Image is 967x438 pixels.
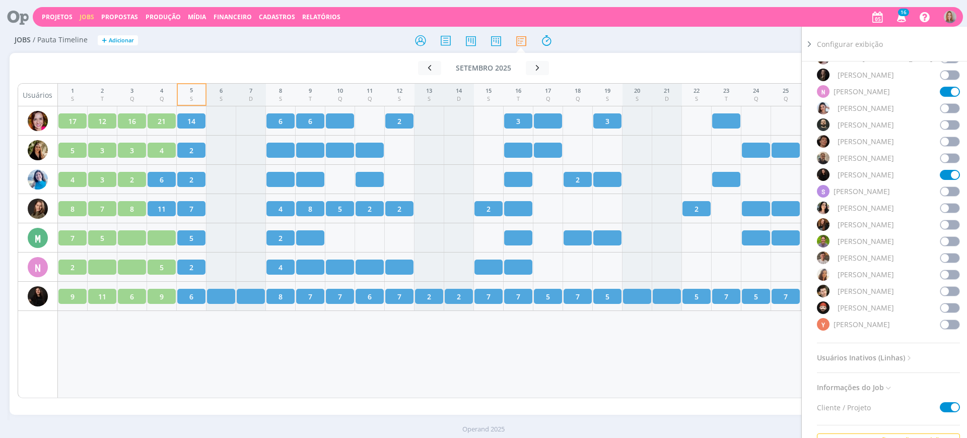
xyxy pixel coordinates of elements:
div: 22 [694,87,700,95]
span: 17 [68,116,77,127]
span: Adicionar [109,37,134,44]
span: 7 [724,291,728,302]
img: P [817,118,830,131]
span: 2 [130,174,134,185]
span: 8 [279,291,283,302]
a: Financeiro [214,13,252,21]
img: T [817,252,830,264]
div: Q [783,95,789,103]
img: N [817,69,830,81]
a: Produção [146,13,181,21]
span: 12 [98,116,106,127]
span: 7 [576,291,580,302]
span: 2 [189,262,193,273]
div: 2 [101,87,104,95]
div: 20 [634,87,640,95]
img: T [817,235,830,247]
span: 16 [898,9,909,16]
img: A [944,11,956,23]
span: 6 [189,291,193,302]
div: N [28,257,48,277]
div: Q [575,95,581,103]
span: 5 [695,291,699,302]
span: setembro 2025 [456,63,511,73]
span: 8 [71,204,75,214]
img: T [817,202,830,214]
button: setembro 2025 [441,61,526,75]
div: S [426,95,432,103]
a: Mídia [188,13,206,21]
div: N [817,85,830,98]
button: 16 [890,8,911,26]
span: [PERSON_NAME] [834,86,890,97]
div: 17 [545,87,551,95]
span: 7 [189,204,193,214]
img: V [817,285,830,297]
div: S [817,185,830,198]
div: T [101,95,104,103]
span: 4 [71,174,75,185]
span: 3 [100,174,104,185]
div: T [515,95,521,103]
span: 11 [98,291,106,302]
span: [PERSON_NAME] [838,70,894,80]
div: 3 [130,87,134,95]
div: 1 [71,87,74,95]
div: 24 [753,87,759,95]
img: T [817,218,830,231]
span: 2 [457,291,461,302]
div: 10 [337,87,343,95]
div: S [634,95,640,103]
div: S [71,95,74,103]
button: Propostas [98,13,141,21]
button: Mídia [185,13,209,21]
div: S [604,95,610,103]
span: 6 [279,116,283,127]
span: / Pauta Timeline [33,36,88,44]
div: 21 [664,87,670,95]
div: M [28,228,48,248]
div: 11 [367,87,373,95]
span: 4 [279,262,283,273]
div: 13 [426,87,432,95]
span: 6 [130,291,134,302]
img: J [28,199,48,219]
span: 2 [368,204,372,214]
span: [PERSON_NAME] [834,186,890,197]
button: Relatórios [299,13,343,21]
span: 9 [71,291,75,302]
div: Cliente / Projeto [817,402,960,413]
span: [PERSON_NAME] [838,269,894,280]
div: S [190,95,193,103]
span: 3 [130,145,134,156]
img: B [28,111,48,131]
span: [PERSON_NAME] [838,286,894,296]
span: + [102,35,107,46]
span: [PERSON_NAME] [838,153,894,163]
span: 11 [158,204,166,214]
span: 8 [130,204,134,214]
button: Projetos [39,13,76,21]
div: 4 [160,87,164,95]
div: S [279,95,282,103]
div: S [396,95,402,103]
span: Informações do Job [817,381,892,394]
span: [PERSON_NAME] [838,136,894,147]
span: 6 [160,174,164,185]
span: [PERSON_NAME] [838,169,894,180]
span: 7 [71,233,75,243]
div: 15 [486,87,492,95]
img: V [817,268,830,281]
span: 14 [187,116,195,127]
span: [PERSON_NAME] [838,302,894,313]
span: 5 [189,233,193,243]
img: E [28,169,48,190]
a: Projetos [42,13,73,21]
span: 6 [308,116,312,127]
div: T [723,95,729,103]
a: Relatórios [302,13,340,21]
span: 7 [397,291,401,302]
div: 12 [396,87,402,95]
div: 23 [723,87,729,95]
span: 8 [308,204,312,214]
